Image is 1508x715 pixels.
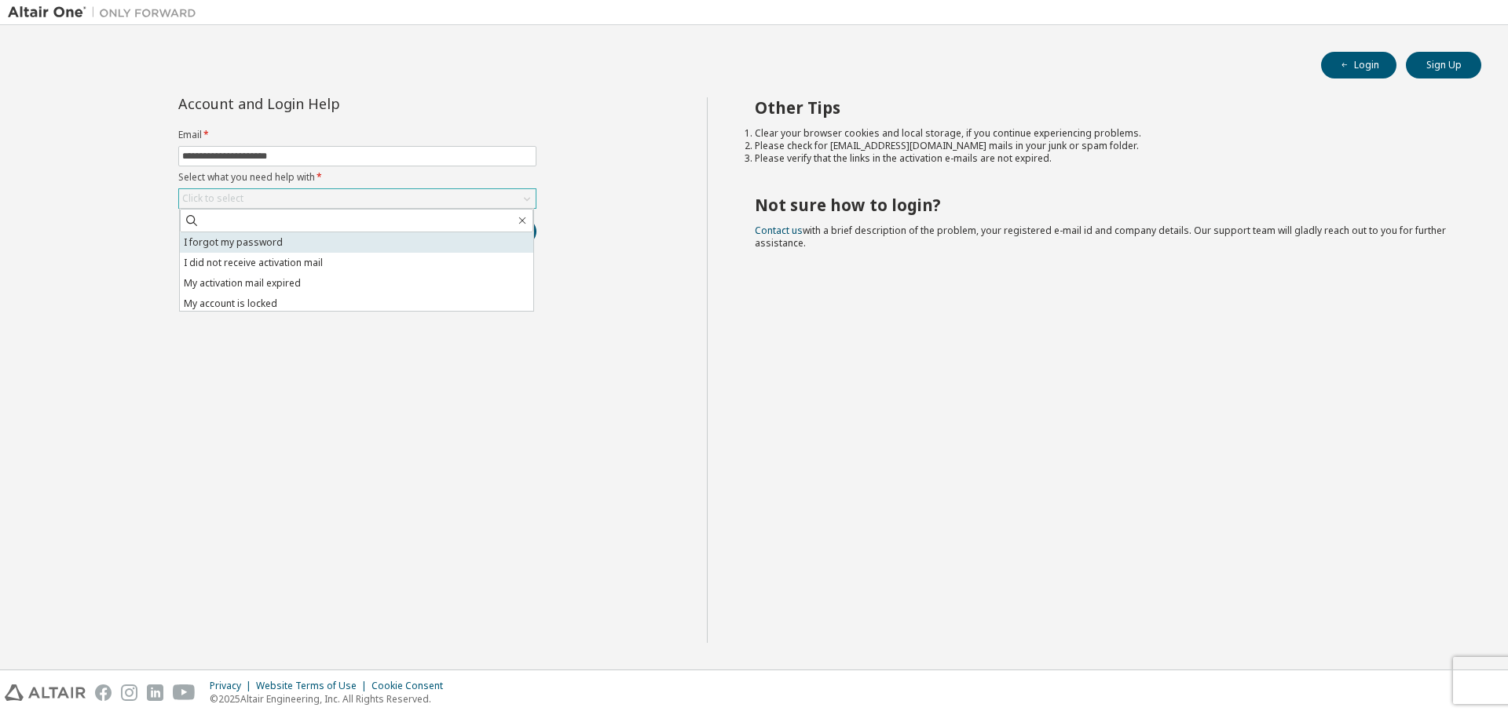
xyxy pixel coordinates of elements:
[147,684,163,701] img: linkedin.svg
[8,5,204,20] img: Altair One
[178,97,465,110] div: Account and Login Help
[755,152,1454,165] li: Please verify that the links in the activation e-mails are not expired.
[210,680,256,692] div: Privacy
[372,680,452,692] div: Cookie Consent
[95,684,112,701] img: facebook.svg
[180,232,533,253] li: I forgot my password
[5,684,86,701] img: altair_logo.svg
[755,97,1454,118] h2: Other Tips
[179,189,536,208] div: Click to select
[178,171,536,184] label: Select what you need help with
[755,195,1454,215] h2: Not sure how to login?
[178,129,536,141] label: Email
[755,224,1446,250] span: with a brief description of the problem, your registered e-mail id and company details. Our suppo...
[1321,52,1396,78] button: Login
[1406,52,1481,78] button: Sign Up
[755,140,1454,152] li: Please check for [EMAIL_ADDRESS][DOMAIN_NAME] mails in your junk or spam folder.
[755,127,1454,140] li: Clear your browser cookies and local storage, if you continue experiencing problems.
[210,692,452,706] p: © 2025 Altair Engineering, Inc. All Rights Reserved.
[256,680,372,692] div: Website Terms of Use
[173,684,196,701] img: youtube.svg
[182,192,243,205] div: Click to select
[755,224,803,237] a: Contact us
[121,684,137,701] img: instagram.svg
